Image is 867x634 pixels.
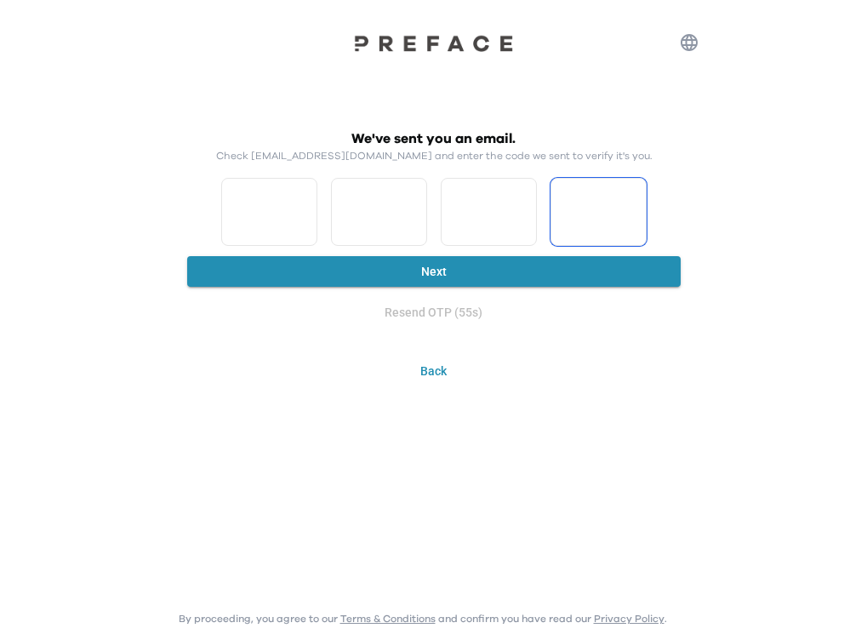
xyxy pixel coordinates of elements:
[331,178,427,246] input: Please enter OTP character 2
[550,178,647,246] input: Please enter OTP character 4
[349,34,519,52] img: Preface Logo
[187,256,681,288] button: Next
[441,178,537,246] input: Please enter OTP character 3
[179,356,689,387] button: Back
[179,612,667,625] p: By proceeding, you agree to our and confirm you have read our .
[594,614,665,624] a: Privacy Policy
[216,149,652,163] p: Check [EMAIL_ADDRESS][DOMAIN_NAME] and enter the code we sent to verify it's you.
[340,614,436,624] a: Terms & Conditions
[351,129,516,149] h2: We've sent you an email.
[221,178,317,246] input: Please enter OTP character 1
